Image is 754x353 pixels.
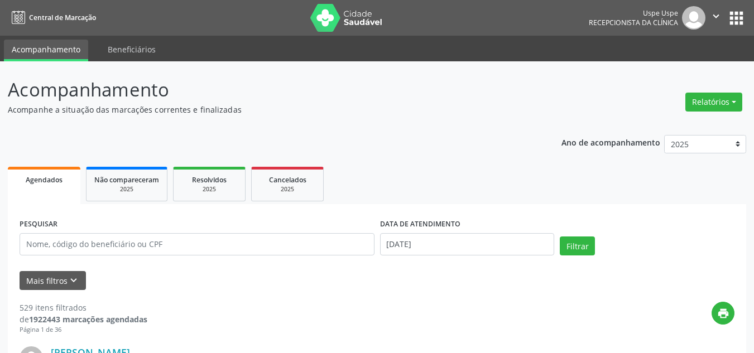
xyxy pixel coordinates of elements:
[20,313,147,325] div: de
[68,274,80,287] i: keyboard_arrow_down
[20,271,86,291] button: Mais filtroskeyboard_arrow_down
[727,8,746,28] button: apps
[260,185,315,194] div: 2025
[682,6,705,30] img: img
[589,8,678,18] div: Uspe Uspe
[710,10,722,22] i: 
[560,236,595,255] button: Filtrar
[561,135,660,149] p: Ano de acompanhamento
[380,216,460,233] label: DATA DE ATENDIMENTO
[20,302,147,313] div: 529 itens filtrados
[4,40,88,61] a: Acompanhamento
[8,8,96,27] a: Central de Marcação
[269,175,306,185] span: Cancelados
[26,175,63,185] span: Agendados
[380,233,555,255] input: Selecione um intervalo
[705,6,727,30] button: 
[8,76,525,104] p: Acompanhamento
[29,314,147,325] strong: 1922443 marcações agendadas
[94,185,159,194] div: 2025
[20,216,57,233] label: PESQUISAR
[94,175,159,185] span: Não compareceram
[685,93,742,112] button: Relatórios
[717,307,729,320] i: print
[29,13,96,22] span: Central de Marcação
[20,233,374,255] input: Nome, código do beneficiário ou CPF
[100,40,164,59] a: Beneficiários
[181,185,237,194] div: 2025
[192,175,227,185] span: Resolvidos
[20,325,147,335] div: Página 1 de 36
[8,104,525,115] p: Acompanhe a situação das marcações correntes e finalizadas
[589,18,678,27] span: Recepcionista da clínica
[712,302,734,325] button: print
